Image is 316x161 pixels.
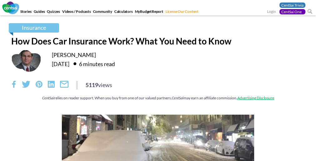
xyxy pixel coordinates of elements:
[237,96,274,100] a: Advertising Disclosure
[92,9,113,16] a: Community
[165,9,199,16] a: License Our Content
[2,2,19,14] img: CentSai
[70,59,115,69] div: 6 minutes read
[20,9,32,16] a: Stories
[11,36,305,46] h1: How Does Car Insurance Work? What You Need to Know
[86,81,112,89] div: 5119
[267,9,276,15] a: Login
[98,81,112,88] span: views
[172,96,184,100] em: CentSai
[33,9,46,16] a: Guides
[52,51,96,58] a: [PERSON_NAME]
[9,23,59,33] a: Insurance
[134,9,164,16] a: MyBudgetReport
[114,9,133,16] a: Calculators
[62,9,91,16] a: Videos / Podcasts
[11,95,305,101] div: relies on reader support. When you buy from one of our valued partners, may earn an affiliate com...
[52,60,69,67] time: [DATE]
[42,96,54,100] em: CentSai
[46,9,61,16] a: Quizzes
[279,3,305,8] a: CentSai Trivia
[279,9,305,14] a: CentSai One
